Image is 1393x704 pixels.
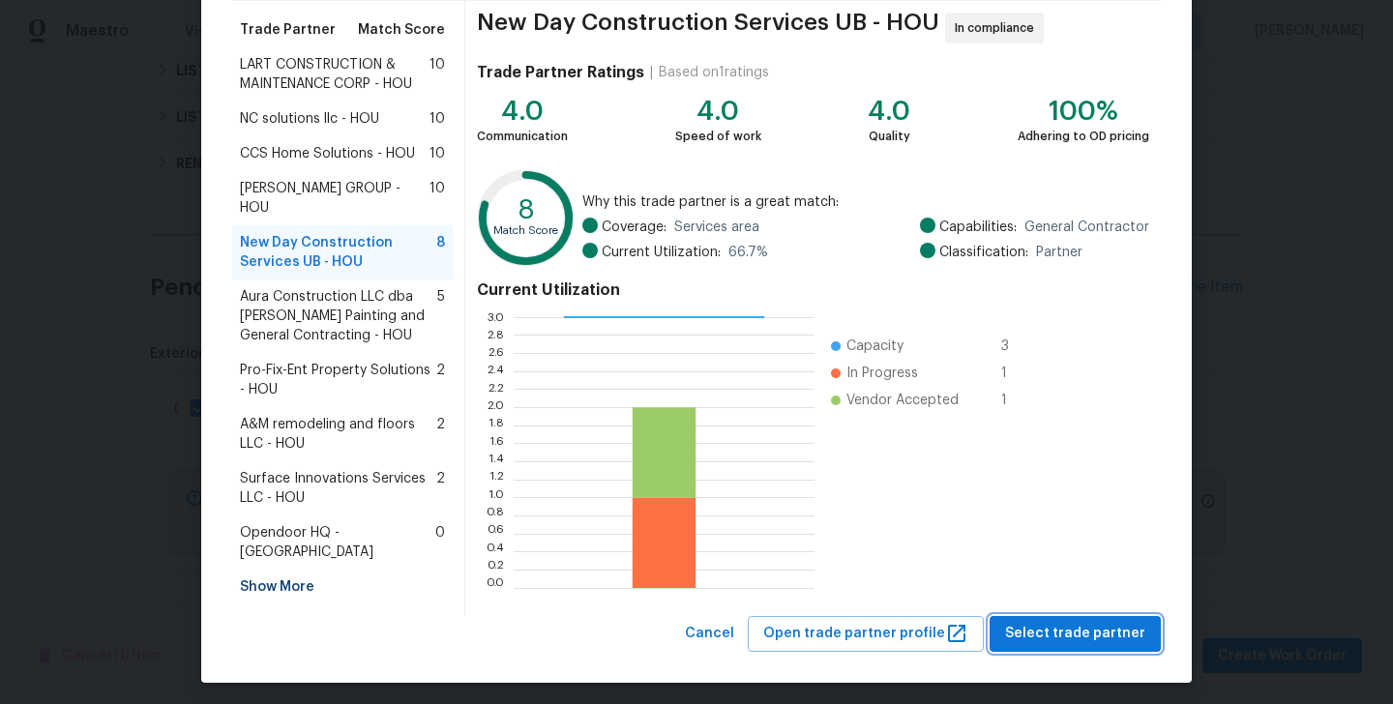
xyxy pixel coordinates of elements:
div: Adhering to OD pricing [1018,127,1149,146]
div: | [644,63,659,82]
button: Open trade partner profile [748,616,984,652]
text: 2.2 [488,383,504,395]
span: New Day Construction Services UB - HOU [477,13,939,44]
text: 2.4 [487,366,504,377]
span: NC solutions llc - HOU [240,109,379,129]
span: 1 [1001,391,1032,410]
span: Pro-Fix-Ent Property Solutions - HOU [240,361,436,399]
text: Match Score [493,225,558,236]
span: CCS Home Solutions - HOU [240,144,415,163]
span: Capacity [846,337,904,356]
button: Cancel [677,616,742,652]
span: 10 [430,144,445,163]
text: 1.6 [489,437,504,449]
text: 1.2 [489,474,504,485]
span: 3 [1001,337,1032,356]
span: 8 [436,233,445,272]
div: 100% [1018,102,1149,121]
span: 10 [430,179,445,218]
span: 1 [1001,364,1032,383]
span: 0 [435,523,445,562]
button: Select trade partner [990,616,1161,652]
div: Show More [232,570,453,604]
div: Based on 1 ratings [659,63,769,82]
text: 1.0 [489,491,504,503]
text: 0.6 [487,528,504,540]
text: 1.4 [489,455,504,467]
span: Opendoor HQ - [GEOGRAPHIC_DATA] [240,523,435,562]
div: 4.0 [675,102,761,121]
span: Current Utilization: [602,243,721,262]
span: Capabilities: [939,218,1017,237]
span: 2 [436,415,445,454]
span: Vendor Accepted [846,391,959,410]
span: 5 [437,287,445,345]
text: 0.0 [486,582,504,594]
text: 1.8 [489,420,504,431]
span: Cancel [685,622,734,646]
text: 2.0 [487,401,504,413]
text: 2.6 [488,347,504,359]
span: Why this trade partner is a great match: [582,192,1149,212]
span: In compliance [955,18,1042,38]
div: 4.0 [868,102,910,121]
text: 8 [518,196,535,223]
span: LART CONSTRUCTION & MAINTENANCE CORP - HOU [240,55,430,94]
h4: Trade Partner Ratings [477,63,644,82]
text: 3.0 [487,311,504,323]
span: Surface Innovations Services LLC - HOU [240,469,436,508]
div: 4.0 [477,102,568,121]
span: Services area [674,218,759,237]
span: Partner [1036,243,1082,262]
text: 0.8 [486,510,504,521]
span: In Progress [846,364,918,383]
span: Select trade partner [1005,622,1145,646]
text: 2.8 [487,329,504,340]
div: Quality [868,127,910,146]
div: Speed of work [675,127,761,146]
span: A&M remodeling and floors LLC - HOU [240,415,436,454]
span: [PERSON_NAME] GROUP - HOU [240,179,430,218]
span: Coverage: [602,218,667,237]
span: 10 [430,109,445,129]
span: Classification: [939,243,1028,262]
text: 0.4 [486,545,504,557]
h4: Current Utilization [477,280,1149,300]
span: 66.7 % [728,243,768,262]
span: Match Score [358,20,445,40]
span: 10 [430,55,445,94]
span: 2 [436,361,445,399]
span: Open trade partner profile [763,622,968,646]
div: Communication [477,127,568,146]
span: General Contractor [1024,218,1149,237]
text: 0.2 [487,564,504,575]
span: 2 [436,469,445,508]
span: Trade Partner [240,20,336,40]
span: Aura Construction LLC dba [PERSON_NAME] Painting and General Contracting - HOU [240,287,437,345]
span: New Day Construction Services UB - HOU [240,233,436,272]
